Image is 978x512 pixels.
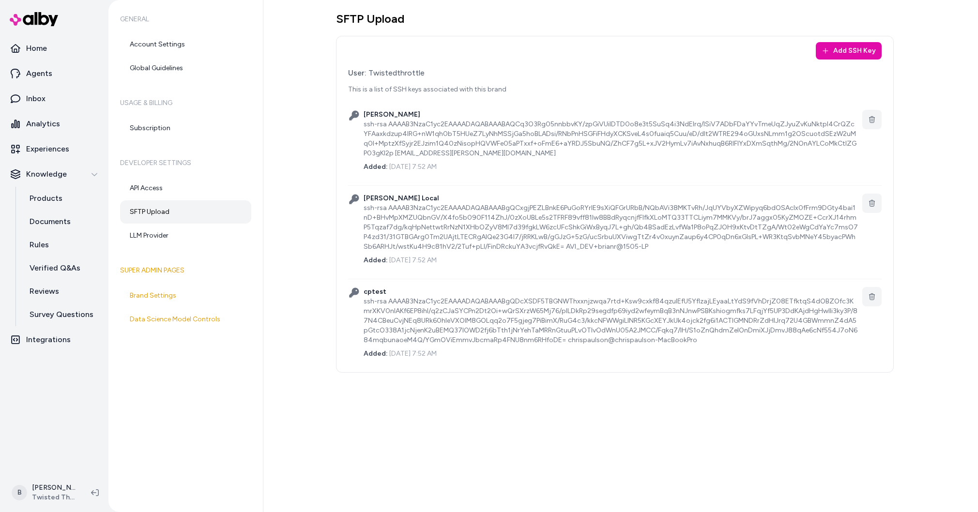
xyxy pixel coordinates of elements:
a: Rules [20,233,105,256]
img: alby Logo [10,12,58,26]
div: [DATE] 7:52 AM [364,345,858,359]
p: Inbox [26,93,46,105]
span: Added: [364,349,388,358]
a: Brand Settings [120,284,251,307]
h6: Developer Settings [120,150,251,177]
p: Analytics [26,118,60,130]
button: Add SSH Key [816,42,882,60]
a: Products [20,187,105,210]
span: User: [348,68,367,77]
a: Agents [4,62,105,85]
a: Reviews [20,280,105,303]
p: Reviews [30,286,59,297]
h3: [PERSON_NAME] Local [364,194,858,203]
p: Documents [30,216,71,227]
button: Knowledge [4,163,105,186]
a: Subscription [120,117,251,140]
p: Home [26,43,47,54]
button: B[PERSON_NAME]Twisted Throttle [6,477,83,508]
div: Twistedthrottle [348,67,882,79]
span: Twisted Throttle [32,493,76,502]
a: Home [4,37,105,60]
p: Knowledge [26,168,67,180]
p: Agents [26,68,52,79]
a: API Access [120,177,251,200]
a: Integrations [4,328,105,351]
p: This is a list of SSH keys associated with this brand [348,85,882,94]
a: Global Guidelines [120,57,251,80]
div: ssh-rsa AAAAB3NzaC1yc2EAAAADAQABAAABgQCxgjPEZLBnkE6PuGoRYrlE9sXiQFGrURbB/NQbAVi38MKTvRh/JqUYVbyXZ... [364,203,858,252]
h3: [PERSON_NAME] [364,110,858,120]
div: ssh-rsa AAAAB3NzaC1yc2EAAAADAQABAAABgQDcXSDF5TBGNWThxxnjzwqa7rtd+Ksw9cxkf84qzuIEfU5YflzajLEyaaLtY... [364,297,858,345]
p: [PERSON_NAME] [32,483,76,493]
p: Integrations [26,334,71,346]
a: Verified Q&As [20,256,105,280]
a: Experiences [4,137,105,161]
h1: SFTP Upload [336,12,894,26]
span: Added: [364,256,388,264]
div: [DATE] 7:52 AM [364,252,858,265]
a: SFTP Upload [120,200,251,224]
a: Survey Questions [20,303,105,326]
a: Analytics [4,112,105,136]
p: Verified Q&As [30,262,80,274]
p: Rules [30,239,49,251]
div: [DATE] 7:52 AM [364,158,858,172]
a: LLM Provider [120,224,251,247]
h3: cptest [364,287,858,297]
a: Documents [20,210,105,233]
span: Added: [364,163,388,171]
h6: General [120,6,251,33]
span: B [12,485,27,500]
h6: Super Admin Pages [120,257,251,284]
a: Inbox [4,87,105,110]
p: Products [30,193,62,204]
p: Survey Questions [30,309,93,320]
p: Experiences [26,143,69,155]
a: Data Science Model Controls [120,308,251,331]
a: Account Settings [120,33,251,56]
div: ssh-rsa AAAAB3NzaC1yc2EAAAADAQABAAABAQCq3O3Rg05nnbbvKY/zpGiVUiIDTD0o8e3t5SuSq4i3NdElrq/ISiV7ADbFD... [364,120,858,158]
h6: Usage & Billing [120,90,251,117]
